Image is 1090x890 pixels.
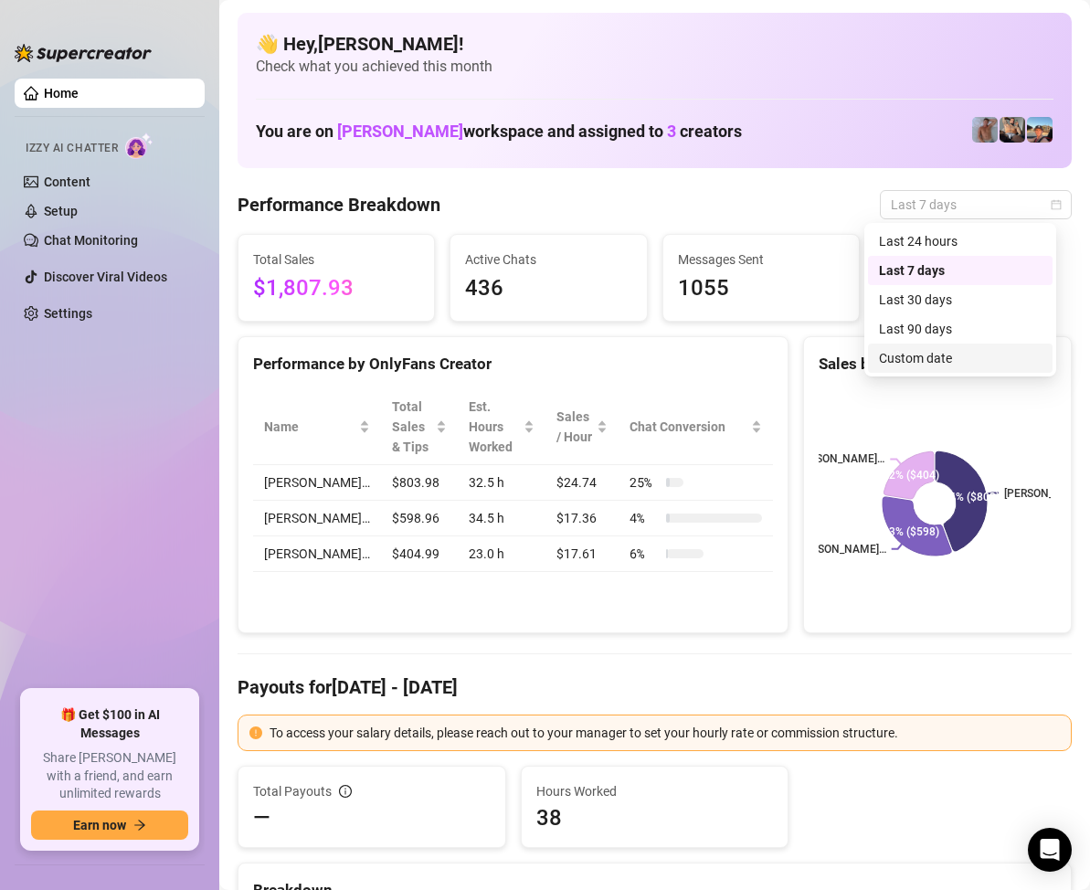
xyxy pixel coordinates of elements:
div: Custom date [868,344,1053,373]
span: Sales / Hour [556,407,594,447]
h4: Performance Breakdown [238,192,440,217]
img: Joey [972,117,998,143]
td: 32.5 h [458,465,545,501]
a: Discover Viral Videos [44,270,167,284]
td: [PERSON_NAME]… [253,536,381,572]
div: Est. Hours Worked [469,397,519,457]
a: Setup [44,204,78,218]
span: calendar [1051,199,1062,210]
a: Content [44,175,90,189]
span: info-circle [339,785,352,798]
td: [PERSON_NAME]… [253,465,381,501]
span: Total Payouts [253,781,332,801]
span: 🎁 Get $100 in AI Messages [31,706,188,742]
span: arrow-right [133,819,146,832]
span: 4 % [630,508,659,528]
td: $17.36 [545,501,619,536]
span: 38 [536,803,774,832]
span: Active Chats [465,249,631,270]
img: AI Chatter [125,132,153,159]
span: Share [PERSON_NAME] with a friend, and earn unlimited rewards [31,749,188,803]
a: Home [44,86,79,101]
span: Hours Worked [536,781,774,801]
td: [PERSON_NAME]… [253,501,381,536]
td: $598.96 [381,501,458,536]
th: Name [253,389,381,465]
span: — [253,803,270,832]
h4: 👋 Hey, [PERSON_NAME] ! [256,31,1053,57]
div: Last 30 days [879,290,1042,310]
div: Last 24 hours [868,227,1053,256]
span: $1,807.93 [253,271,419,306]
div: Last 24 hours [879,231,1042,251]
button: Earn nowarrow-right [31,811,188,840]
a: Settings [44,306,92,321]
span: 25 % [630,472,659,493]
div: Last 7 days [868,256,1053,285]
th: Total Sales & Tips [381,389,458,465]
td: $24.74 [545,465,619,501]
span: [PERSON_NAME] [337,122,463,141]
td: 23.0 h [458,536,545,572]
img: Zach [1027,117,1053,143]
div: Sales by OnlyFans Creator [819,352,1056,376]
div: Last 7 days [879,260,1042,281]
span: 6 % [630,544,659,564]
text: [PERSON_NAME]… [795,543,886,556]
div: Open Intercom Messenger [1028,828,1072,872]
span: 3 [667,122,676,141]
div: Custom date [879,348,1042,368]
div: To access your salary details, please reach out to your manager to set your hourly rate or commis... [270,723,1060,743]
td: $17.61 [545,536,619,572]
span: 436 [465,271,631,306]
span: Izzy AI Chatter [26,140,118,157]
th: Chat Conversion [619,389,773,465]
span: Earn now [73,818,126,832]
span: Chat Conversion [630,417,747,437]
div: Performance by OnlyFans Creator [253,352,773,376]
span: Total Sales [253,249,419,270]
div: Last 90 days [879,319,1042,339]
td: $803.98 [381,465,458,501]
span: Name [264,417,355,437]
div: Last 30 days [868,285,1053,314]
span: Total Sales & Tips [392,397,432,457]
div: Last 90 days [868,314,1053,344]
a: Chat Monitoring [44,233,138,248]
span: 1055 [678,271,844,306]
td: 34.5 h [458,501,545,536]
span: Messages Sent [678,249,844,270]
h1: You are on workspace and assigned to creators [256,122,742,142]
span: Last 7 days [891,191,1061,218]
span: exclamation-circle [249,726,262,739]
img: logo-BBDzfeDw.svg [15,44,152,62]
th: Sales / Hour [545,389,619,465]
span: Check what you achieved this month [256,57,1053,77]
text: [PERSON_NAME]… [794,453,885,466]
td: $404.99 [381,536,458,572]
img: George [1000,117,1025,143]
h4: Payouts for [DATE] - [DATE] [238,674,1072,700]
